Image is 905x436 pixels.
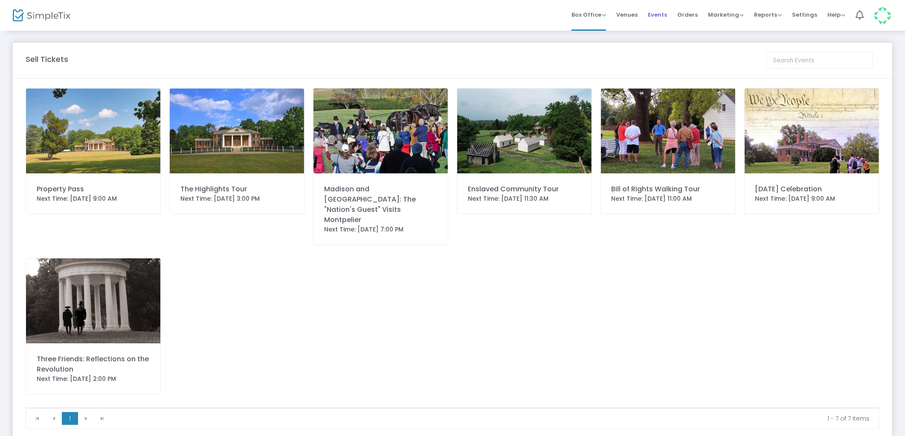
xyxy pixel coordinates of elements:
[468,194,581,203] div: Next Time: [DATE] 11:30 AM
[827,11,845,19] span: Help
[708,11,744,19] span: Marketing
[26,53,68,65] m-panel-title: Sell Tickets
[766,52,873,69] input: Search Events
[616,4,638,26] span: Venues
[755,184,868,194] div: [DATE] Celebration
[677,4,698,26] span: Orders
[37,354,150,375] div: Three Friends: Reflections on the Revolution
[648,4,667,26] span: Events
[37,194,150,203] div: Next Time: [DATE] 9:00 AM
[571,11,606,19] span: Box Office
[754,11,782,19] span: Reports
[313,88,448,173] img: simpleTixVirtualLafayette0626.jpg
[792,4,817,26] span: Settings
[180,194,293,203] div: Next Time: [DATE] 3:00 PM
[612,194,725,203] div: Next Time: [DATE] 11:00 AM
[62,412,78,425] span: Page 1
[116,414,870,423] kendo-pager-info: 1 - 7 of 7 items
[324,225,437,234] div: Next Time: [DATE] 7:00 PM
[37,184,150,194] div: Property Pass
[26,258,160,343] img: SimpleTixMadisonJeffersonTemple.jpg
[755,194,868,203] div: Next Time: [DATE] 9:00 AM
[180,184,293,194] div: The Highlights Tour
[324,184,437,225] div: Madison and [GEOGRAPHIC_DATA]: The "Nation's Guest" Visits Montpelier
[468,184,581,194] div: Enslaved Community Tour
[745,88,879,173] img: simpleTixConstitutionDay.jpg
[612,184,725,194] div: Bill of Rights Walking Tour
[37,375,150,383] div: Next Time: [DATE] 2:00 PM
[26,88,160,173] img: 6387021559518270226385123431616375331.jpg
[457,88,592,173] img: 6385123440126445003.jpg
[170,88,304,173] img: 6387021467098522266385123435498853452.jpg
[601,88,735,173] img: 6387437990608924146385123443985657784.jpg
[26,408,879,408] div: Data table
